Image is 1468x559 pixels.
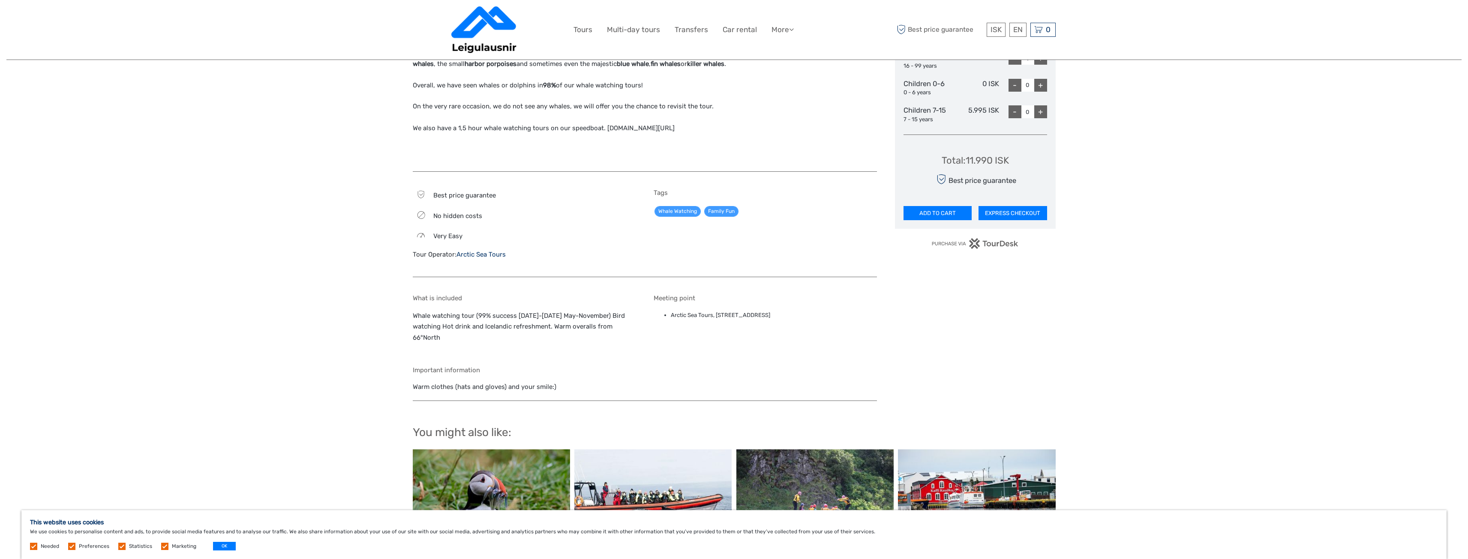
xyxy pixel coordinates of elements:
[617,60,649,68] strong: blue whale
[654,189,877,197] h5: Tags
[451,6,516,53] img: 3237-1562bb6b-eaa9-480f-8daa-79aa4f7f02e6_logo_big.png
[41,543,59,550] label: Needed
[465,60,516,68] strong: harbor porpoises
[675,24,708,36] a: Transfers
[687,60,724,68] strong: killer whales
[413,80,877,91] p: Overall, we have seen whales or dolphins in of our whale watching tours!
[607,24,660,36] a: Multi-day tours
[433,232,462,240] span: Very easy
[456,251,506,258] a: Arctic Sea Tours
[895,23,985,37] span: Best price guarantee
[723,24,757,36] a: Car rental
[172,543,196,550] label: Marketing
[1009,23,1027,37] div: EN
[931,238,1018,249] img: PurchaseViaTourDesk.png
[413,101,877,134] p: On the very rare occasion, we do not see any whales, we will offer you the chance to revisit the ...
[413,311,636,344] p: Whale watching tour (99% success [DATE]-[DATE] May-November) Bird watching Hot drink and Icelandi...
[1034,105,1047,118] div: +
[1045,25,1052,34] span: 0
[413,366,877,392] div: Warm clothes (hats and gloves) and your smile:)
[654,294,877,302] h5: Meeting point
[413,426,1056,439] h2: You might also like:
[1034,79,1047,92] div: +
[671,311,877,320] li: Arctic Sea Tours, [STREET_ADDRESS]
[772,24,794,36] a: More
[99,13,109,24] button: Open LiveChat chat widget
[30,519,1438,526] h5: This website uses cookies
[951,105,999,123] div: 5.995 ISK
[433,212,482,220] span: No hidden costs
[942,154,1009,167] div: Total : 11.990 ISK
[904,116,952,124] div: 7 - 15 years
[904,206,972,221] button: ADD TO CART
[213,542,236,550] button: OK
[79,543,109,550] label: Preferences
[951,52,999,70] div: 11.990 ISK
[904,52,952,70] div: Adults
[651,60,681,68] strong: fin whales
[951,79,999,97] div: 0 ISK
[1009,105,1021,118] div: -
[21,510,1447,559] div: We use cookies to personalise content and ads, to provide social media features and to analyse ou...
[654,206,701,217] a: Whale Watching
[543,81,556,89] strong: 98%
[413,294,636,302] h5: What is included
[433,191,496,199] span: Best price guarantee
[934,172,1016,187] div: Best price guarantee
[904,89,952,97] div: 0 - 6 years
[979,206,1047,221] button: EXPRESS CHECKOUT
[12,15,97,22] p: We're away right now. Please check back later!
[413,366,877,374] h5: Important information
[129,543,152,550] label: Statistics
[904,62,952,70] div: 16 - 99 years
[904,79,952,97] div: Children 0-6
[991,25,1002,34] span: ISK
[704,206,739,217] a: Family Fun
[904,105,952,123] div: Children 7-15
[573,24,592,36] a: Tours
[1009,79,1021,92] div: -
[413,250,636,259] div: Tour Operator:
